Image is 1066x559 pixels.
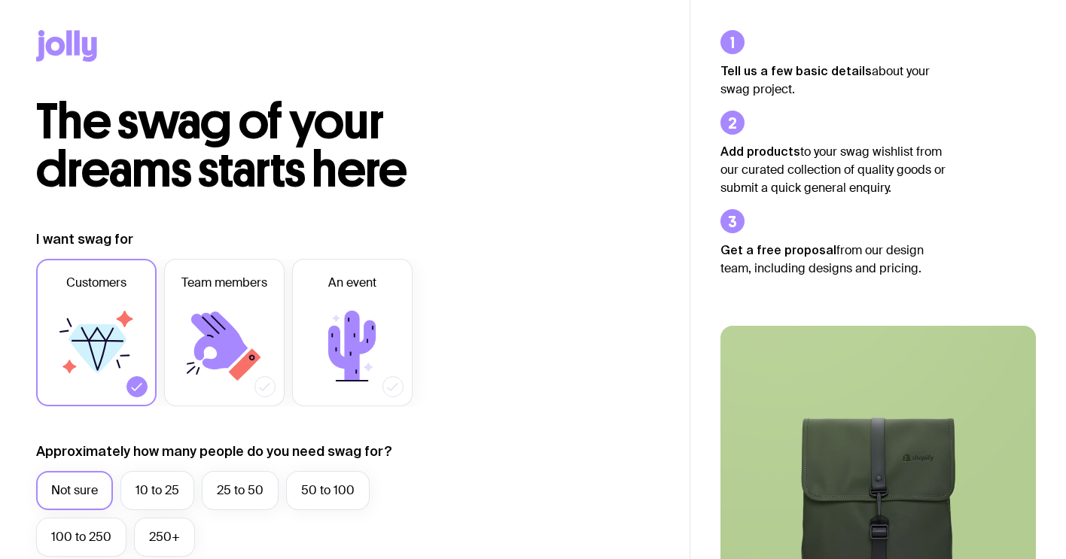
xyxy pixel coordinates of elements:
strong: Tell us a few basic details [720,64,872,77]
strong: Add products [720,144,800,158]
label: Approximately how many people do you need swag for? [36,442,392,460]
label: 50 to 100 [286,471,370,510]
p: to your swag wishlist from our curated collection of quality goods or submit a quick general enqu... [720,142,946,197]
strong: Get a free proposal [720,243,836,257]
label: Not sure [36,471,113,510]
p: from our design team, including designs and pricing. [720,241,946,278]
span: Customers [66,274,126,292]
p: about your swag project. [720,62,946,99]
label: I want swag for [36,230,133,248]
label: 100 to 250 [36,518,126,557]
span: Team members [181,274,267,292]
label: 10 to 25 [120,471,194,510]
span: The swag of your dreams starts here [36,92,407,199]
span: An event [328,274,376,292]
label: 250+ [134,518,195,557]
label: 25 to 50 [202,471,279,510]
